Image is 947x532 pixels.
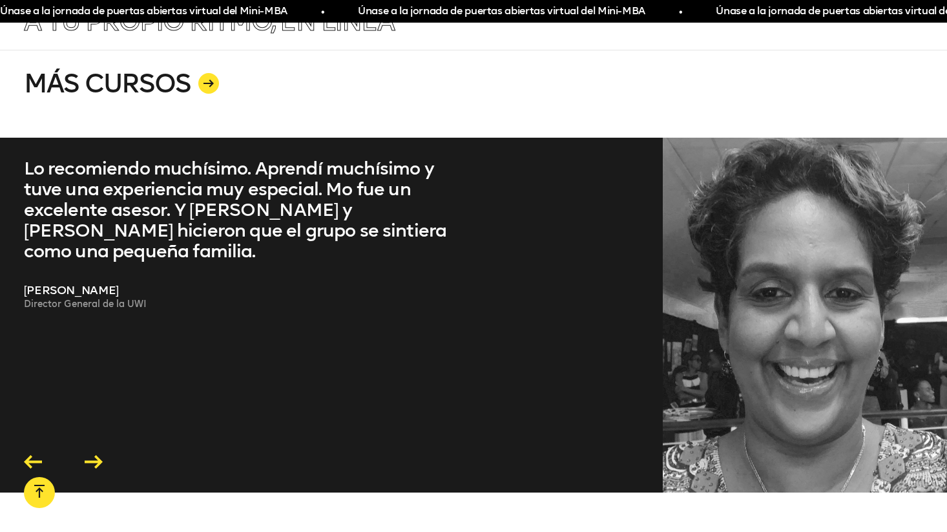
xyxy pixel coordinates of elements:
font: • [320,6,324,18]
font: • [678,6,682,18]
font: MÁS CURSOS [24,68,191,99]
a: MÁS CURSOS [24,50,924,138]
font: Director General de la UWI [24,299,147,310]
font: [PERSON_NAME] [24,283,119,297]
font: Lo recomiendo muchísimo. Aprendí muchísimo y tuve una experiencia muy especial. Mo fue un excelen... [24,158,447,262]
font: Únase a la jornada de puertas abiertas virtual del Mini-MBA [357,5,645,17]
